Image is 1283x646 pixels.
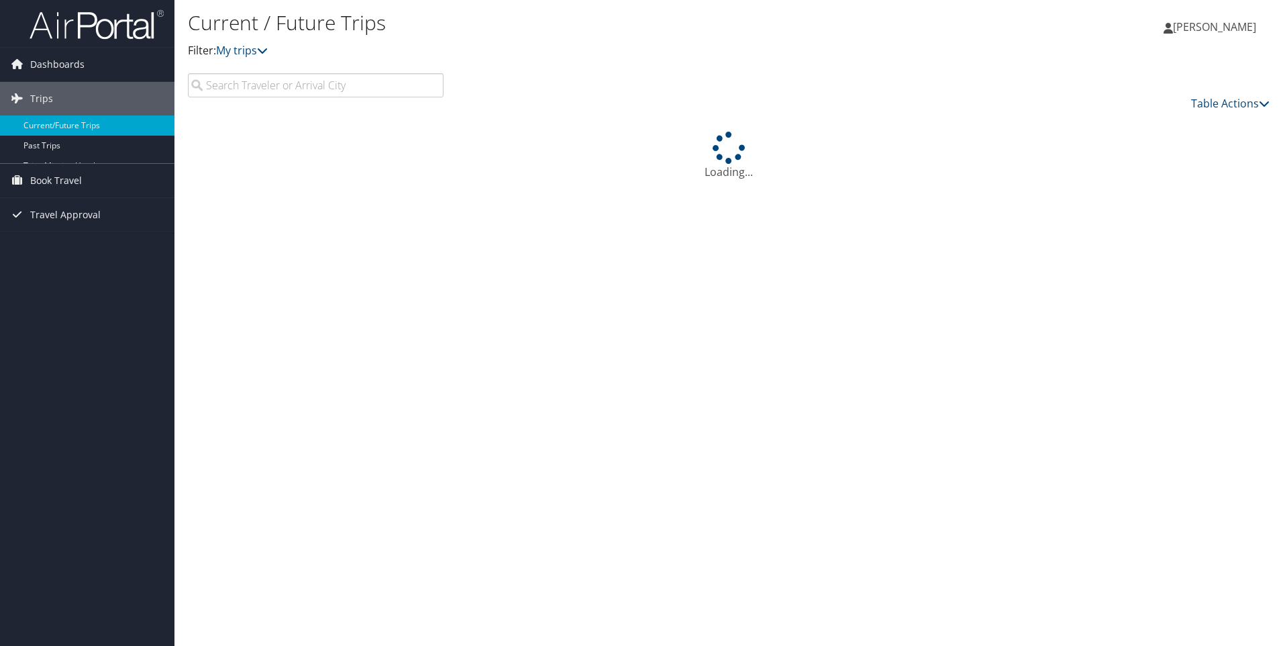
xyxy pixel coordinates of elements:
a: My trips [216,43,268,58]
span: Trips [30,82,53,116]
a: Table Actions [1191,96,1270,111]
a: [PERSON_NAME] [1164,7,1270,47]
span: [PERSON_NAME] [1173,19,1256,34]
span: Travel Approval [30,198,101,232]
span: Book Travel [30,164,82,197]
input: Search Traveler or Arrival City [188,73,444,97]
img: airportal-logo.png [30,9,164,40]
div: Loading... [188,132,1270,180]
p: Filter: [188,42,909,60]
span: Dashboards [30,48,85,81]
h1: Current / Future Trips [188,9,909,37]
